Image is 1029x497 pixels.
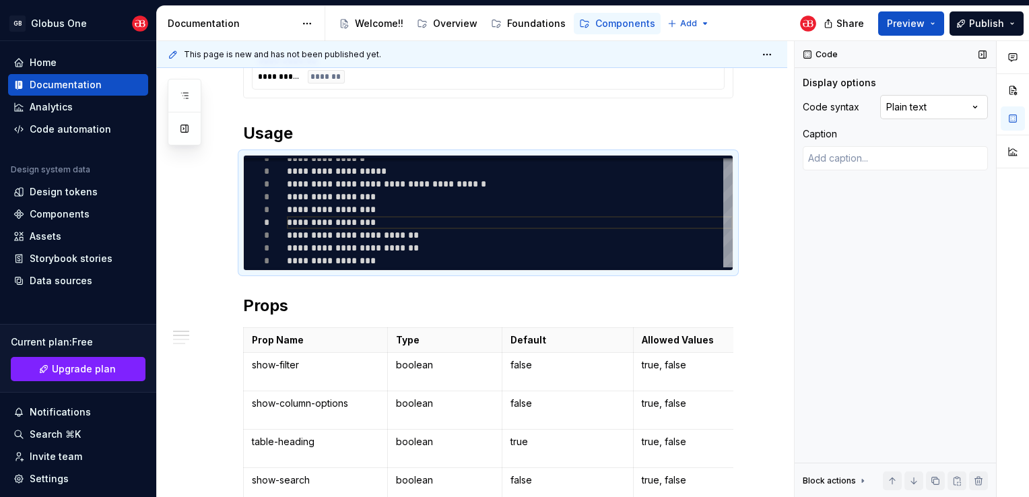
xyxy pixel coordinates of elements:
[803,475,856,486] div: Block actions
[642,435,836,449] p: true, false
[836,17,864,30] span: Share
[30,56,57,69] div: Home
[8,401,148,423] button: Notifications
[642,358,836,372] p: true, false
[510,473,625,487] p: false
[30,472,69,486] div: Settings
[411,13,483,34] a: Overview
[8,96,148,118] a: Analytics
[663,14,714,33] button: Add
[252,358,379,372] p: show-filter
[595,17,655,30] div: Components
[3,9,154,38] button: GBGlobus OneGlobus Bank UX Team
[30,450,82,463] div: Invite team
[30,405,91,419] div: Notifications
[252,473,379,487] p: show-search
[433,17,477,30] div: Overview
[30,100,73,114] div: Analytics
[30,274,92,288] div: Data sources
[8,181,148,203] a: Design tokens
[333,13,409,34] a: Welcome!!
[243,295,733,317] h2: Props
[510,435,625,449] p: true
[803,100,859,114] div: Code syntax
[486,13,571,34] a: Foundations
[30,230,61,243] div: Assets
[333,10,661,37] div: Page tree
[800,15,816,32] img: Globus Bank UX Team
[396,358,494,372] p: boolean
[8,446,148,467] a: Invite team
[803,471,868,490] div: Block actions
[887,17,925,30] span: Preview
[8,74,148,96] a: Documentation
[680,18,697,29] span: Add
[8,468,148,490] a: Settings
[507,17,566,30] div: Foundations
[30,123,111,136] div: Code automation
[969,17,1004,30] span: Publish
[30,428,81,441] div: Search ⌘K
[803,127,837,141] div: Caption
[30,185,98,199] div: Design tokens
[8,119,148,140] a: Code automation
[8,248,148,269] a: Storybook stories
[30,207,90,221] div: Components
[355,17,403,30] div: Welcome!!
[11,164,90,175] div: Design system data
[8,270,148,292] a: Data sources
[11,357,145,381] a: Upgrade plan
[396,397,494,410] p: boolean
[11,335,145,349] div: Current plan : Free
[8,226,148,247] a: Assets
[8,52,148,73] a: Home
[803,76,876,90] div: Display options
[510,397,625,410] p: false
[8,424,148,445] button: Search ⌘K
[510,333,625,347] p: Default
[574,13,661,34] a: Components
[252,333,379,347] p: Prop Name
[252,435,379,449] p: table-heading
[396,473,494,487] p: boolean
[30,252,112,265] div: Storybook stories
[642,333,836,347] p: Allowed Values
[8,203,148,225] a: Components
[9,15,26,32] div: GB
[30,78,102,92] div: Documentation
[252,397,379,410] p: show-column-options
[950,11,1024,36] button: Publish
[168,17,295,30] div: Documentation
[642,397,836,410] p: true, false
[396,333,494,347] p: Type
[184,49,381,60] span: This page is new and has not been published yet.
[878,11,944,36] button: Preview
[132,15,148,32] img: Globus Bank UX Team
[243,123,733,144] h2: Usage
[510,358,625,372] p: false
[817,11,873,36] button: Share
[52,362,116,376] span: Upgrade plan
[642,473,836,487] p: true, false
[396,435,494,449] p: boolean
[31,17,87,30] div: Globus One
